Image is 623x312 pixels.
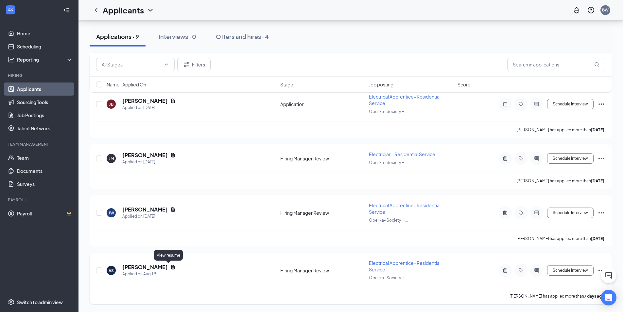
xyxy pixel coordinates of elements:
[109,156,114,161] div: JM
[216,32,269,41] div: Offers and hires · 4
[591,127,604,132] b: [DATE]
[601,290,616,305] div: Open Intercom Messenger
[8,141,72,147] div: Team Management
[516,127,605,133] p: [PERSON_NAME] has applied more than .
[17,207,73,220] a: PayrollCrown
[591,236,604,241] b: [DATE]
[17,27,73,40] a: Home
[17,122,73,135] a: Talent Network
[517,210,525,215] svg: Tag
[8,197,72,203] div: Payroll
[597,155,605,162] svg: Ellipses
[122,271,176,277] div: Applied on Aug 19
[17,299,63,305] div: Switch to admin view
[170,98,176,103] svg: Document
[280,267,365,274] div: Hiring Manager Review
[533,210,541,215] svg: ActiveChat
[533,101,541,107] svg: ActiveChat
[109,101,113,107] div: JB
[597,209,605,217] svg: Ellipses
[587,6,595,14] svg: QuestionInfo
[369,151,435,157] span: Electrician- Residential Service
[159,32,196,41] div: Interviews · 0
[170,207,176,212] svg: Document
[147,6,154,14] svg: ChevronDown
[17,151,73,164] a: Team
[501,268,509,273] svg: ActiveNote
[458,81,471,88] span: Score
[517,101,525,107] svg: Tag
[369,275,408,280] span: Opelika- Society H ...
[122,104,176,111] div: Applied on [DATE]
[109,268,114,273] div: AS
[17,96,73,109] a: Sourcing Tools
[183,61,191,68] svg: Filter
[8,299,14,305] svg: Settings
[164,62,169,67] svg: ChevronDown
[507,58,605,71] input: Search in applications
[594,62,599,67] svg: MagnifyingGlass
[605,271,613,279] svg: ChatActive
[516,178,605,184] p: [PERSON_NAME] has applied more than .
[8,73,72,78] div: Hiring
[369,81,393,88] span: Job posting
[602,7,609,13] div: BW
[591,178,604,183] b: [DATE]
[369,109,408,114] span: Opelika- Society H ...
[547,99,594,109] button: Schedule Interview
[601,267,616,283] button: ChatActive
[280,81,293,88] span: Stage
[369,160,408,165] span: Opelika- Society H ...
[17,56,73,63] div: Reporting
[7,7,14,13] svg: WorkstreamLogo
[102,61,161,68] input: All Stages
[122,152,168,159] h5: [PERSON_NAME]
[96,32,139,41] div: Applications · 9
[516,236,605,241] p: [PERSON_NAME] has applied more than .
[17,109,73,122] a: Job Postings
[177,58,211,71] button: Filter Filters
[17,83,73,96] a: Applicants
[109,210,114,216] div: JW
[517,268,525,273] svg: Tag
[122,213,176,220] div: Applied on [DATE]
[103,5,144,16] h1: Applicants
[122,264,168,271] h5: [PERSON_NAME]
[8,56,14,63] svg: Analysis
[501,210,509,215] svg: ActiveNote
[533,268,541,273] svg: ActiveChat
[517,156,525,161] svg: Tag
[122,159,176,165] div: Applied on [DATE]
[280,210,365,216] div: Hiring Manager Review
[369,218,408,223] span: Opelika- Society H ...
[547,208,594,218] button: Schedule Interview
[547,265,594,276] button: Schedule Interview
[573,6,580,14] svg: Notifications
[501,156,509,161] svg: ActiveNote
[547,153,594,164] button: Schedule Interview
[170,265,176,270] svg: Document
[369,260,441,272] span: Electrical Apprentice- Residential Service
[122,97,168,104] h5: [PERSON_NAME]
[17,177,73,191] a: Surveys
[369,202,441,215] span: Electrical Apprentice- Residential Service
[107,81,146,88] span: Name · Applied On
[17,164,73,177] a: Documents
[597,266,605,274] svg: Ellipses
[280,155,365,162] div: Hiring Manager Review
[63,7,70,13] svg: Collapse
[17,40,73,53] a: Scheduling
[584,294,604,299] b: 7 days ago
[92,6,100,14] svg: ChevronLeft
[510,293,605,299] p: [PERSON_NAME] has applied more than .
[154,250,183,261] div: View resume
[170,153,176,158] svg: Document
[122,206,168,213] h5: [PERSON_NAME]
[533,156,541,161] svg: ActiveChat
[597,100,605,108] svg: Ellipses
[501,101,509,107] svg: Note
[280,101,365,107] div: Application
